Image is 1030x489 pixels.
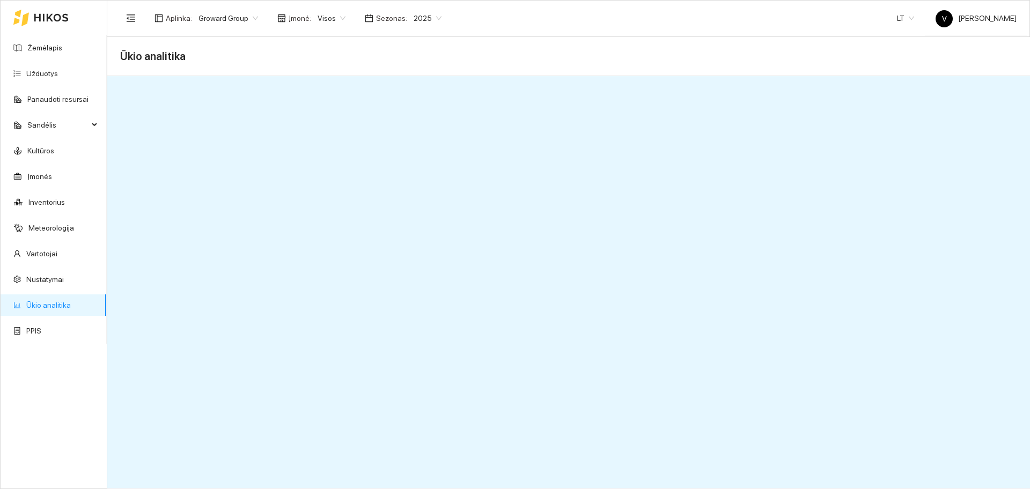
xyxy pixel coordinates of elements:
span: Sandėlis [27,114,89,136]
span: Aplinka : [166,12,192,24]
span: Sezonas : [376,12,407,24]
span: Visos [318,10,345,26]
span: layout [154,14,163,23]
a: Kultūros [27,146,54,155]
span: calendar [365,14,373,23]
a: Užduotys [26,69,58,78]
span: Įmonė : [289,12,311,24]
span: menu-fold [126,13,136,23]
span: [PERSON_NAME] [936,14,1017,23]
a: Nustatymai [26,275,64,284]
a: Meteorologija [28,224,74,232]
span: Ūkio analitika [120,48,186,65]
span: V [942,10,947,27]
button: menu-fold [120,8,142,29]
span: Groward Group [198,10,258,26]
a: Panaudoti resursai [27,95,89,103]
a: PPIS [26,327,41,335]
span: LT [897,10,914,26]
a: Inventorius [28,198,65,206]
a: Žemėlapis [27,43,62,52]
a: Įmonės [27,172,52,181]
span: shop [277,14,286,23]
a: Ūkio analitika [26,301,71,309]
span: 2025 [414,10,442,26]
a: Vartotojai [26,249,57,258]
